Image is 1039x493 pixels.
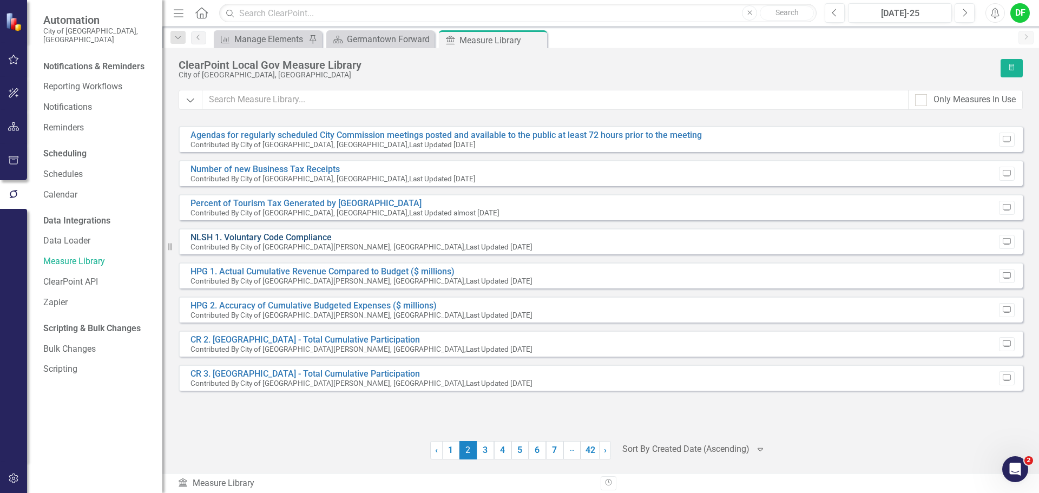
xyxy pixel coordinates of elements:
a: CR 3. [GEOGRAPHIC_DATA] - Total Cumulative Participation [190,369,420,379]
a: ClearPoint API [43,276,152,288]
a: Number of new Business Tax Receipts [190,164,340,174]
a: 42 [581,441,600,459]
small: Contributed By City of [GEOGRAPHIC_DATA][PERSON_NAME], [GEOGRAPHIC_DATA] [190,277,464,285]
div: Scheduling [43,148,87,160]
small: Last Updated [DATE] [466,277,532,285]
button: DF [1010,3,1030,23]
div: Germantown Forward [347,32,432,46]
small: Contributed By City of [GEOGRAPHIC_DATA], [GEOGRAPHIC_DATA] [190,208,407,217]
a: 1 [442,441,459,459]
a: 3 [477,441,494,459]
a: CR 2. [GEOGRAPHIC_DATA] - Total Cumulative Participation [190,334,420,345]
span: Automation [43,14,152,27]
a: Reminders [43,122,152,134]
a: Bulk Changes [43,343,152,356]
div: ClearPoint Local Gov Measure Library [179,59,995,71]
img: ClearPoint Strategy [5,12,24,31]
span: ‹ [435,445,438,455]
small: Contributed By City of [GEOGRAPHIC_DATA][PERSON_NAME], [GEOGRAPHIC_DATA] [190,379,464,387]
small: Contributed By City of [GEOGRAPHIC_DATA], [GEOGRAPHIC_DATA] [190,174,407,183]
a: Scripting [43,363,152,376]
small: Last Updated [DATE] [409,140,476,149]
div: Manage Elements [234,32,306,46]
small: Contributed By City of [GEOGRAPHIC_DATA][PERSON_NAME], [GEOGRAPHIC_DATA] [190,242,464,251]
small: Last Updated [DATE] [466,345,532,353]
span: Search [775,8,799,17]
div: City of [GEOGRAPHIC_DATA], [GEOGRAPHIC_DATA] [179,71,995,79]
input: Search ClearPoint... [219,4,817,23]
div: [DATE]-25 [852,7,948,20]
a: Zapier [43,297,152,309]
a: Measure Library [43,255,152,268]
input: Search Measure Library... [202,90,909,110]
small: City of [GEOGRAPHIC_DATA], [GEOGRAPHIC_DATA] [43,27,152,44]
div: Data Integrations [43,215,110,227]
small: , [464,242,466,251]
a: NLSH 1. Voluntary Code Compliance [190,232,332,242]
small: , [464,277,466,285]
small: Contributed By City of [GEOGRAPHIC_DATA][PERSON_NAME], [GEOGRAPHIC_DATA] [190,311,464,319]
button: [DATE]-25 [848,3,952,23]
small: Last Updated [DATE] [466,379,532,387]
a: Reporting Workflows [43,81,152,93]
a: Data Loader [43,235,152,247]
div: Measure Library [177,477,593,490]
small: Last Updated [DATE] [409,174,476,183]
small: Last Updated [DATE] [466,311,532,319]
a: Schedules [43,168,152,181]
div: Only Measures In Use [933,94,1016,106]
span: 2 [1024,456,1033,465]
div: Scripting & Bulk Changes [43,323,141,335]
a: Notifications [43,101,152,114]
a: Manage Elements [216,32,306,46]
small: , [464,311,466,319]
small: Last Updated [DATE] [466,242,532,251]
a: Percent of Tourism Tax Generated by [GEOGRAPHIC_DATA] [190,198,422,208]
a: HPG 2. Accuracy of Cumulative Budgeted Expenses ($ millions) [190,300,437,311]
span: › [604,445,607,455]
a: Germantown Forward [329,32,432,46]
small: , [464,379,466,387]
span: 2 [459,441,477,459]
small: , [464,345,466,353]
a: HPG 1. Actual Cumulative Revenue Compared to Budget ($ millions) [190,266,455,277]
small: Last Updated almost [DATE] [409,208,499,217]
button: Search [760,5,814,21]
a: 6 [529,441,546,459]
small: , [407,140,409,149]
a: Calendar [43,189,152,201]
small: Contributed By City of [GEOGRAPHIC_DATA], [GEOGRAPHIC_DATA] [190,140,407,149]
a: Agendas for regularly scheduled City Commission meetings posted and available to the public at le... [190,130,702,140]
a: 7 [546,441,563,459]
small: Contributed By City of [GEOGRAPHIC_DATA][PERSON_NAME], [GEOGRAPHIC_DATA] [190,345,464,353]
div: Measure Library [459,34,544,47]
a: 4 [494,441,511,459]
a: 5 [511,441,529,459]
iframe: Intercom live chat [1002,456,1028,482]
small: , [407,174,409,183]
small: , [407,208,409,217]
div: Notifications & Reminders [43,61,144,73]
